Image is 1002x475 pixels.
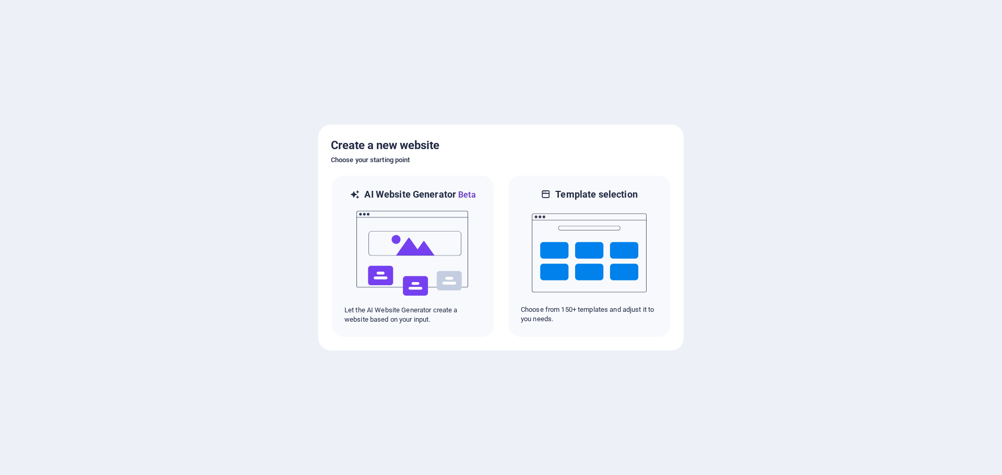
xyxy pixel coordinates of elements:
[344,306,481,324] p: Let the AI Website Generator create a website based on your input.
[521,305,658,324] p: Choose from 150+ templates and adjust it to you needs.
[507,175,671,338] div: Template selectionChoose from 150+ templates and adjust it to you needs.
[364,188,475,201] h6: AI Website Generator
[331,137,671,154] h5: Create a new website
[456,190,476,200] span: Beta
[331,154,671,166] h6: Choose your starting point
[355,201,470,306] img: ai
[331,175,495,338] div: AI Website GeneratorBetaaiLet the AI Website Generator create a website based on your input.
[555,188,637,201] h6: Template selection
